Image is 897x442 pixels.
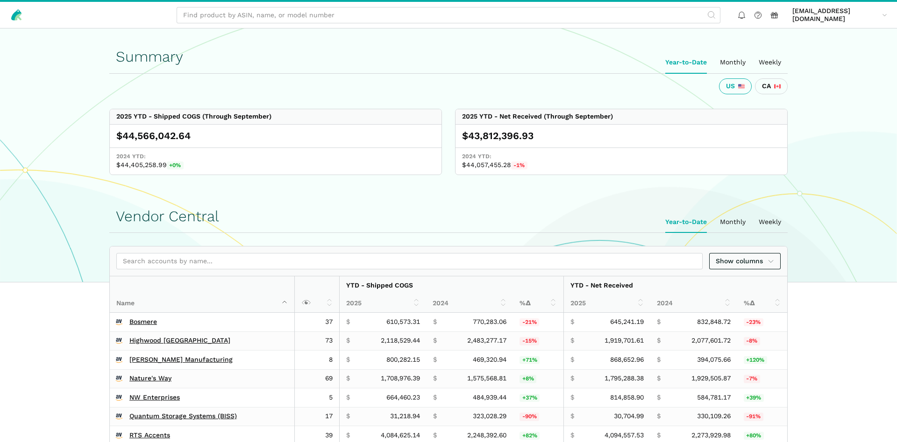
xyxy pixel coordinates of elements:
[462,112,613,121] div: 2025 YTD - Net Received (Through September)
[129,431,170,440] a: RTS Accents
[433,412,437,421] span: $
[563,295,650,313] th: 2025: activate to sort column ascending
[737,313,787,331] td: -22.53%
[744,375,760,383] span: -7%
[657,412,661,421] span: $
[605,374,644,383] span: 1,795,288.38
[513,295,563,313] th: %Δ: activate to sort column ascending
[295,313,340,331] td: 37
[513,313,563,331] td: -20.73%
[570,374,574,383] span: $
[792,7,879,23] span: [EMAIL_ADDRESS][DOMAIN_NAME]
[386,393,420,402] span: 664,460.23
[346,318,350,326] span: $
[744,337,760,345] span: -8%
[610,318,644,326] span: 645,241.19
[129,356,233,364] a: [PERSON_NAME] Manufacturing
[716,256,775,266] span: Show columns
[737,351,787,370] td: 120.43%
[433,337,437,345] span: $
[129,393,180,402] a: NW Enterprises
[697,356,731,364] span: 394,075.66
[167,161,184,170] span: +0%
[346,393,350,402] span: $
[462,129,781,142] div: $43,812,396.93
[610,356,644,364] span: 868,652.96
[697,412,731,421] span: 330,109.26
[520,318,539,327] span: -21%
[433,393,437,402] span: $
[473,412,506,421] span: 323,028.29
[657,393,661,402] span: $
[709,253,781,269] a: Show columns
[129,412,237,421] a: Quantum Storage Systems (BISS)
[116,208,781,225] h1: Vendor Central
[467,431,506,440] span: 2,248,392.60
[346,337,350,345] span: $
[433,374,437,383] span: $
[433,356,437,364] span: $
[513,331,563,351] td: -14.69%
[386,318,420,326] span: 610,573.31
[116,129,435,142] div: $44,566,042.64
[691,374,731,383] span: 1,929,505.87
[473,356,506,364] span: 469,320.94
[433,318,437,326] span: $
[520,413,539,421] span: -90%
[467,374,506,383] span: 1,575,568.81
[697,393,731,402] span: 584,781.17
[295,407,340,426] td: 17
[713,52,752,73] ui-tab: Monthly
[744,356,767,365] span: +120%
[426,295,513,313] th: 2024: activate to sort column ascending
[737,369,787,388] td: -6.96%
[614,412,644,421] span: 30,704.99
[605,431,644,440] span: 4,094,557.53
[381,337,420,345] span: 2,118,529.44
[462,161,781,170] span: $44,057,455.28
[570,412,574,421] span: $
[129,374,171,383] a: Nature's Way
[513,388,563,407] td: 37.02%
[467,337,506,345] span: 2,483,277.17
[520,356,540,365] span: +71%
[116,153,435,161] span: 2024 YTD:
[752,52,788,73] ui-tab: Weekly
[346,374,350,383] span: $
[513,351,563,370] td: 70.52%
[295,369,340,388] td: 69
[340,295,427,313] th: 2025: activate to sort column ascending
[605,337,644,345] span: 1,919,701.61
[737,331,787,351] td: -7.60%
[520,432,540,440] span: +82%
[691,337,731,345] span: 2,077,601.72
[346,431,350,440] span: $
[738,83,745,90] img: 226-united-states-3a775d967d35a21fe9d819e24afa6dfbf763e8f1ec2e2b5a04af89618ae55acb.svg
[570,356,574,364] span: $
[295,351,340,370] td: 8
[657,318,661,326] span: $
[610,393,644,402] span: 814,858.90
[744,413,763,421] span: -91%
[462,153,781,161] span: 2024 YTD:
[346,356,350,364] span: $
[737,388,787,407] td: 39.34%
[473,318,506,326] span: 770,283.06
[744,318,763,327] span: -23%
[295,276,340,313] th: : activate to sort column ascending
[570,337,574,345] span: $
[129,337,230,345] a: Highwood [GEOGRAPHIC_DATA]
[129,318,157,326] a: Bosmere
[116,161,435,170] span: $44,405,258.99
[744,394,764,402] span: +39%
[570,431,574,440] span: $
[513,369,563,388] td: 8.47%
[346,281,413,289] strong: YTD - Shipped COGS
[659,52,713,73] ui-tab: Year-to-Date
[433,431,437,440] span: $
[737,295,787,313] th: %Δ: activate to sort column ascending
[520,394,540,402] span: +37%
[650,295,737,313] th: 2024: activate to sort column ascending
[657,356,661,364] span: $
[473,393,506,402] span: 484,939.44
